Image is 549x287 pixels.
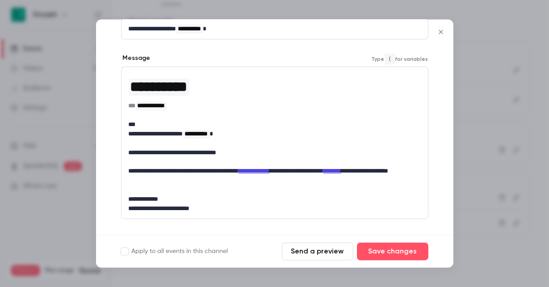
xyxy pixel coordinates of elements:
[282,243,353,261] button: Send a preview
[385,54,395,64] code: {
[122,19,428,39] div: editor
[121,53,151,62] label: Message
[357,243,428,261] button: Save changes
[372,54,428,64] span: Type for variables
[121,233,161,242] label: Button label
[122,67,428,218] div: editor
[432,23,450,41] button: Close
[121,247,228,256] label: Apply to all events in this channel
